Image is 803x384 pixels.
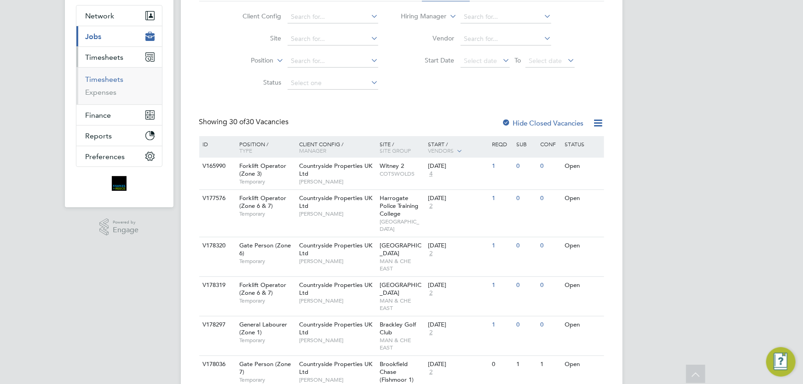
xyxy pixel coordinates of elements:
[299,194,372,210] span: Countryside Properties UK Ltd
[538,316,562,333] div: 0
[428,250,434,258] span: 2
[490,356,514,373] div: 0
[299,241,372,257] span: Countryside Properties UK Ltd
[377,136,426,158] div: Site /
[464,57,497,65] span: Select date
[201,316,233,333] div: V178297
[76,47,162,67] button: Timesheets
[490,316,514,333] div: 1
[239,210,295,218] span: Temporary
[299,162,372,178] span: Countryside Properties UK Ltd
[201,158,233,175] div: V165990
[228,78,281,86] label: Status
[380,147,411,154] span: Site Group
[562,277,602,294] div: Open
[239,337,295,344] span: Temporary
[239,321,287,336] span: General Labourer (Zone 1)
[562,158,602,175] div: Open
[220,56,273,65] label: Position
[99,218,139,236] a: Powered byEngage
[86,32,102,41] span: Jobs
[299,281,372,297] span: Countryside Properties UK Ltd
[428,289,434,297] span: 2
[538,277,562,294] div: 0
[76,146,162,166] button: Preferences
[86,11,115,20] span: Network
[113,226,139,234] span: Engage
[230,117,246,126] span: 30 of
[201,136,233,152] div: ID
[502,119,584,127] label: Hide Closed Vacancies
[232,136,297,158] div: Position /
[199,117,291,127] div: Showing
[428,162,488,170] div: [DATE]
[299,337,375,344] span: [PERSON_NAME]
[766,347,796,377] button: Engage Resource Center
[380,337,423,351] span: MAN & CHE EAST
[76,105,162,125] button: Finance
[562,356,602,373] div: Open
[490,237,514,254] div: 1
[538,356,562,373] div: 1
[299,210,375,218] span: [PERSON_NAME]
[76,67,162,104] div: Timesheets
[239,241,291,257] span: Gate Person (Zone 6)
[380,170,423,178] span: COTSWOLDS
[239,360,291,376] span: Gate Person (Zone 7)
[239,194,286,210] span: Forklift Operator (Zone 6 & 7)
[428,242,488,250] div: [DATE]
[239,147,252,154] span: Type
[380,218,423,232] span: [GEOGRAPHIC_DATA]
[380,281,422,297] span: [GEOGRAPHIC_DATA]
[76,26,162,46] button: Jobs
[538,237,562,254] div: 0
[538,190,562,207] div: 0
[228,34,281,42] label: Site
[401,34,454,42] label: Vendor
[428,329,434,337] span: 2
[288,55,378,68] input: Search for...
[512,54,524,66] span: To
[230,117,289,126] span: 30 Vacancies
[426,136,490,159] div: Start /
[239,297,295,304] span: Temporary
[514,190,538,207] div: 0
[239,162,286,178] span: Forklift Operator (Zone 3)
[288,11,378,23] input: Search for...
[428,361,488,368] div: [DATE]
[76,176,162,191] a: Go to home page
[239,376,295,384] span: Temporary
[201,356,233,373] div: V178036
[393,12,446,21] label: Hiring Manager
[562,136,602,152] div: Status
[86,75,124,84] a: Timesheets
[380,321,416,336] span: Brackley Golf Club
[76,126,162,146] button: Reports
[239,258,295,265] span: Temporary
[76,6,162,26] button: Network
[380,258,423,272] span: MAN & CHE EAST
[380,194,418,218] span: Harrogate Police Training College
[299,258,375,265] span: [PERSON_NAME]
[538,136,562,152] div: Conf
[228,12,281,20] label: Client Config
[514,316,538,333] div: 0
[380,297,423,311] span: MAN & CHE EAST
[538,158,562,175] div: 0
[490,136,514,152] div: Reqd
[299,376,375,384] span: [PERSON_NAME]
[380,241,422,257] span: [GEOGRAPHIC_DATA]
[297,136,377,158] div: Client Config /
[562,190,602,207] div: Open
[113,218,139,226] span: Powered by
[514,136,538,152] div: Sub
[401,56,454,64] label: Start Date
[428,321,488,329] div: [DATE]
[428,147,454,154] span: Vendors
[86,53,124,62] span: Timesheets
[239,178,295,185] span: Temporary
[201,190,233,207] div: V177576
[514,237,538,254] div: 0
[490,277,514,294] div: 1
[299,147,326,154] span: Manager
